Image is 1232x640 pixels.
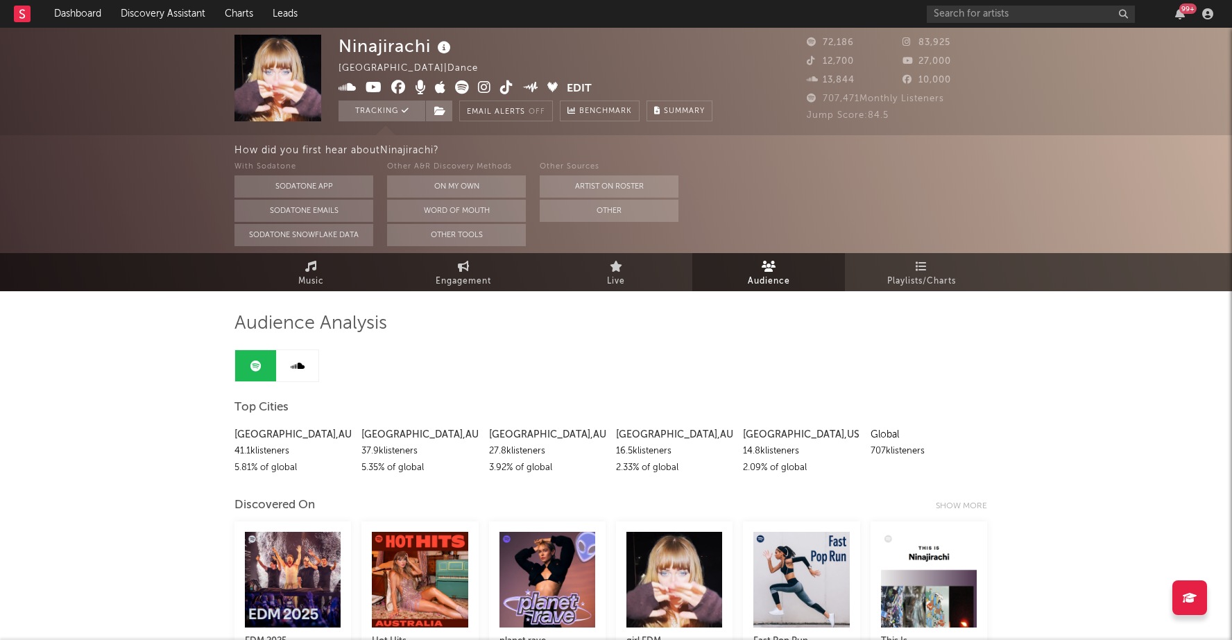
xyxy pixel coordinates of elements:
div: [GEOGRAPHIC_DATA] , AU [234,426,351,443]
div: How did you first hear about Ninajirachi ? [234,142,1232,159]
a: Audience [692,253,845,291]
button: Edit [567,80,592,98]
span: 83,925 [902,38,950,47]
div: [GEOGRAPHIC_DATA] , AU [616,426,733,443]
span: 27,000 [902,57,951,66]
button: 99+ [1175,8,1185,19]
span: 72,186 [807,38,854,47]
a: Live [540,253,692,291]
button: Sodatone Emails [234,200,373,222]
button: Tracking [339,101,425,121]
span: 707,471 Monthly Listeners [807,94,944,103]
span: Jump Score: 84.5 [807,111,889,120]
div: 16.5k listeners [616,443,733,460]
button: Other Tools [387,224,526,246]
div: Ninajirachi [339,35,454,58]
div: Show more [936,498,998,514]
div: Other Sources [540,159,678,175]
div: 707k listeners [871,443,987,460]
span: 10,000 [902,76,951,85]
button: Artist on Roster [540,175,678,198]
em: Off [529,108,545,116]
a: Engagement [387,253,540,291]
div: 5.81 % of global [234,460,351,476]
button: Sodatone Snowflake Data [234,224,373,246]
span: Music [298,273,324,290]
div: 5.35 % of global [361,460,478,476]
a: Benchmark [560,101,640,121]
button: On My Own [387,175,526,198]
div: Global [871,426,987,443]
div: 2.09 % of global [743,460,859,476]
div: [GEOGRAPHIC_DATA] , US [743,426,859,443]
div: Other A&R Discovery Methods [387,159,526,175]
div: [GEOGRAPHIC_DATA] | Dance [339,60,494,77]
span: Engagement [436,273,491,290]
div: 37.9k listeners [361,443,478,460]
span: 13,844 [807,76,855,85]
input: Search for artists [927,6,1135,23]
div: 3.92 % of global [489,460,606,476]
div: [GEOGRAPHIC_DATA] , AU [489,426,606,443]
span: Summary [664,107,705,115]
button: Email AlertsOff [459,101,553,121]
a: Music [234,253,387,291]
button: Sodatone App [234,175,373,198]
span: Playlists/Charts [887,273,956,290]
span: Top Cities [234,399,289,416]
span: Benchmark [579,103,632,120]
button: Other [540,200,678,222]
span: Audience Analysis [234,315,387,332]
div: With Sodatone [234,159,373,175]
div: 14.8k listeners [743,443,859,460]
span: Audience [748,273,790,290]
span: 12,700 [807,57,854,66]
span: Live [607,273,625,290]
div: 41.1k listeners [234,443,351,460]
a: Playlists/Charts [845,253,998,291]
div: [GEOGRAPHIC_DATA] , AU [361,426,478,443]
div: 27.8k listeners [489,443,606,460]
button: Word Of Mouth [387,200,526,222]
button: Summary [647,101,712,121]
div: 2.33 % of global [616,460,733,476]
div: 99 + [1179,3,1197,14]
div: Discovered On [234,497,315,514]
